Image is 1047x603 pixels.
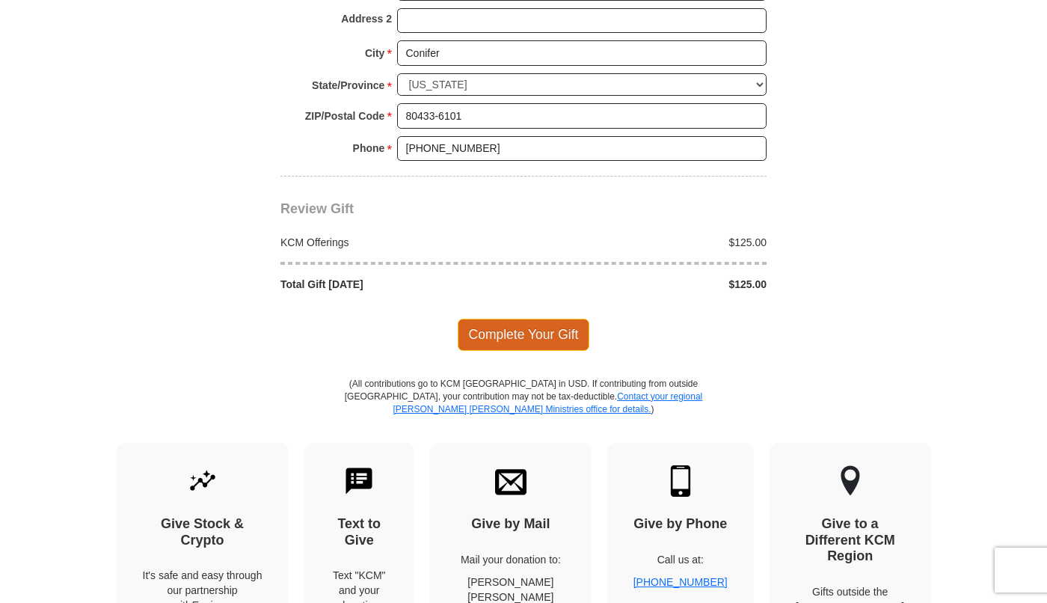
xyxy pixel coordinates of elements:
[187,465,218,497] img: give-by-stock.svg
[633,552,728,567] p: Call us at:
[456,552,565,567] p: Mail your donation to:
[840,465,861,497] img: other-region
[633,576,728,588] a: [PHONE_NUMBER]
[665,465,696,497] img: mobile.svg
[143,516,262,548] h4: Give Stock & Crypto
[280,201,354,216] span: Review Gift
[458,319,590,350] span: Complete Your Gift
[353,138,385,159] strong: Phone
[523,235,775,250] div: $125.00
[343,465,375,497] img: text-to-give.svg
[796,516,905,565] h4: Give to a Different KCM Region
[273,277,524,292] div: Total Gift [DATE]
[495,465,526,497] img: envelope.svg
[305,105,385,126] strong: ZIP/Postal Code
[365,43,384,64] strong: City
[341,8,392,29] strong: Address 2
[456,516,565,533] h4: Give by Mail
[344,378,703,443] p: (All contributions go to KCM [GEOGRAPHIC_DATA] in USD. If contributing from outside [GEOGRAPHIC_D...
[393,391,702,414] a: Contact your regional [PERSON_NAME] [PERSON_NAME] Ministries office for details.
[273,235,524,250] div: KCM Offerings
[523,277,775,292] div: $125.00
[312,75,384,96] strong: State/Province
[331,516,389,548] h4: Text to Give
[633,516,728,533] h4: Give by Phone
